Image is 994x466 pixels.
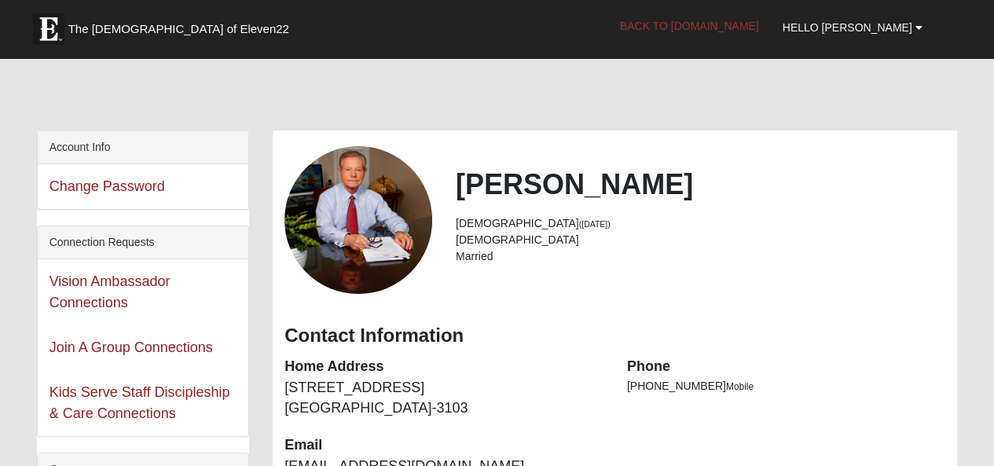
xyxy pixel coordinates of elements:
[456,248,945,265] li: Married
[771,8,934,47] a: Hello [PERSON_NAME]
[50,178,165,194] a: Change Password
[50,384,230,421] a: Kids Serve Staff Discipleship & Care Connections
[38,226,248,259] div: Connection Requests
[783,21,912,34] span: Hello [PERSON_NAME]
[50,339,213,355] a: Join A Group Connections
[608,6,771,46] a: Back to [DOMAIN_NAME]
[284,435,603,456] dt: Email
[284,378,603,418] dd: [STREET_ADDRESS] [GEOGRAPHIC_DATA]-3103
[456,215,945,232] li: [DEMOGRAPHIC_DATA]
[579,219,611,229] small: ([DATE])
[50,273,171,310] a: Vision Ambassador Connections
[284,357,603,377] dt: Home Address
[284,146,432,294] a: View Fullsize Photo
[33,13,64,45] img: Eleven22 logo
[456,167,945,201] h2: [PERSON_NAME]
[68,21,289,37] span: The [DEMOGRAPHIC_DATA] of Eleven22
[25,6,339,45] a: The [DEMOGRAPHIC_DATA] of Eleven22
[284,325,945,347] h3: Contact Information
[627,357,946,377] dt: Phone
[38,131,248,164] div: Account Info
[456,232,945,248] li: [DEMOGRAPHIC_DATA]
[627,378,946,394] li: [PHONE_NUMBER]
[726,381,754,392] span: Mobile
